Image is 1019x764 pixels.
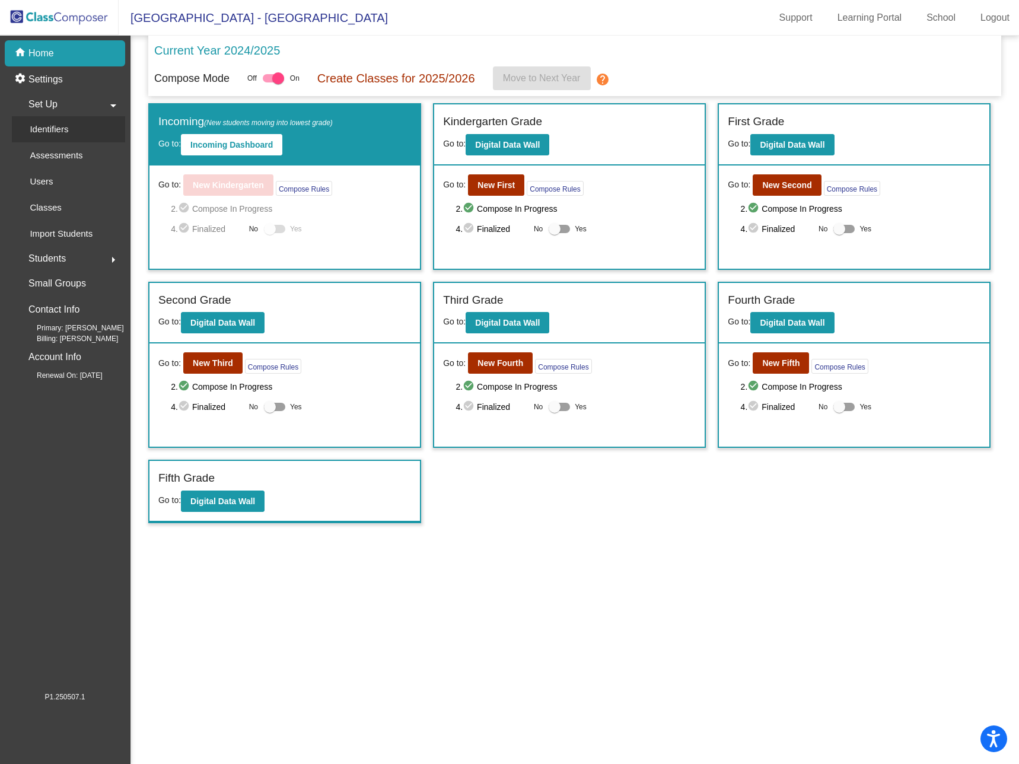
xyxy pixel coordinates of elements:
[443,179,466,191] span: Go to:
[181,491,265,512] button: Digital Data Wall
[290,222,302,236] span: Yes
[28,301,79,318] p: Contact Info
[28,250,66,267] span: Students
[158,317,181,326] span: Go to:
[575,222,587,236] span: Yes
[762,358,800,368] b: New Fifth
[193,180,264,190] b: New Kindergarten
[158,292,231,309] label: Second Grade
[493,66,591,90] button: Move to Next Year
[171,380,411,394] span: 2. Compose In Progress
[30,122,68,136] p: Identifiers
[443,113,542,130] label: Kindergarten Grade
[28,96,58,113] span: Set Up
[443,292,503,309] label: Third Grade
[747,222,762,236] mat-icon: check_circle
[468,174,524,196] button: New First
[475,318,540,327] b: Digital Data Wall
[741,400,813,414] span: 4. Finalized
[181,312,265,333] button: Digital Data Wall
[466,134,549,155] button: Digital Data Wall
[290,400,302,414] span: Yes
[247,73,257,84] span: Off
[106,253,120,267] mat-icon: arrow_right
[178,400,192,414] mat-icon: check_circle
[503,73,581,83] span: Move to Next Year
[158,179,181,191] span: Go to:
[575,400,587,414] span: Yes
[456,400,527,414] span: 4. Finalized
[463,400,477,414] mat-icon: check_circle
[456,202,696,216] span: 2. Compose In Progress
[596,72,610,87] mat-icon: help
[158,495,181,505] span: Go to:
[463,202,477,216] mat-icon: check_circle
[728,113,784,130] label: First Grade
[463,380,477,394] mat-icon: check_circle
[28,275,86,292] p: Small Groups
[828,8,912,27] a: Learning Portal
[477,180,515,190] b: New First
[456,380,696,394] span: 2. Compose In Progress
[819,224,827,234] span: No
[158,357,181,370] span: Go to:
[753,352,809,374] button: New Fifth
[183,352,243,374] button: New Third
[728,357,750,370] span: Go to:
[741,202,981,216] span: 2. Compose In Progress
[190,140,273,149] b: Incoming Dashboard
[158,139,181,148] span: Go to:
[475,140,540,149] b: Digital Data Wall
[728,292,795,309] label: Fourth Grade
[18,333,118,344] span: Billing: [PERSON_NAME]
[30,200,61,215] p: Classes
[824,181,880,196] button: Compose Rules
[535,359,591,374] button: Compose Rules
[971,8,1019,27] a: Logout
[741,380,981,394] span: 2. Compose In Progress
[171,202,411,216] span: 2. Compose In Progress
[753,174,821,196] button: New Second
[917,8,965,27] a: School
[466,312,549,333] button: Digital Data Wall
[190,496,255,506] b: Digital Data Wall
[534,402,543,412] span: No
[249,224,258,234] span: No
[249,402,258,412] span: No
[154,71,230,87] p: Compose Mode
[183,174,273,196] button: New Kindergarten
[193,358,233,368] b: New Third
[106,98,120,113] mat-icon: arrow_drop_down
[468,352,533,374] button: New Fourth
[760,318,824,327] b: Digital Data Wall
[28,349,81,365] p: Account Info
[30,227,93,241] p: Import Students
[747,380,762,394] mat-icon: check_circle
[534,224,543,234] span: No
[178,222,192,236] mat-icon: check_circle
[443,357,466,370] span: Go to:
[859,400,871,414] span: Yes
[178,380,192,394] mat-icon: check_circle
[14,72,28,87] mat-icon: settings
[747,202,762,216] mat-icon: check_circle
[30,148,82,163] p: Assessments
[762,180,811,190] b: New Second
[317,69,475,87] p: Create Classes for 2025/2026
[290,73,300,84] span: On
[750,134,834,155] button: Digital Data Wall
[463,222,477,236] mat-icon: check_circle
[181,134,282,155] button: Incoming Dashboard
[728,317,750,326] span: Go to:
[245,359,301,374] button: Compose Rules
[30,174,53,189] p: Users
[154,42,280,59] p: Current Year 2024/2025
[811,359,868,374] button: Compose Rules
[728,139,750,148] span: Go to:
[741,222,813,236] span: 4. Finalized
[190,318,255,327] b: Digital Data Wall
[760,140,824,149] b: Digital Data Wall
[770,8,822,27] a: Support
[158,113,333,130] label: Incoming
[456,222,527,236] span: 4. Finalized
